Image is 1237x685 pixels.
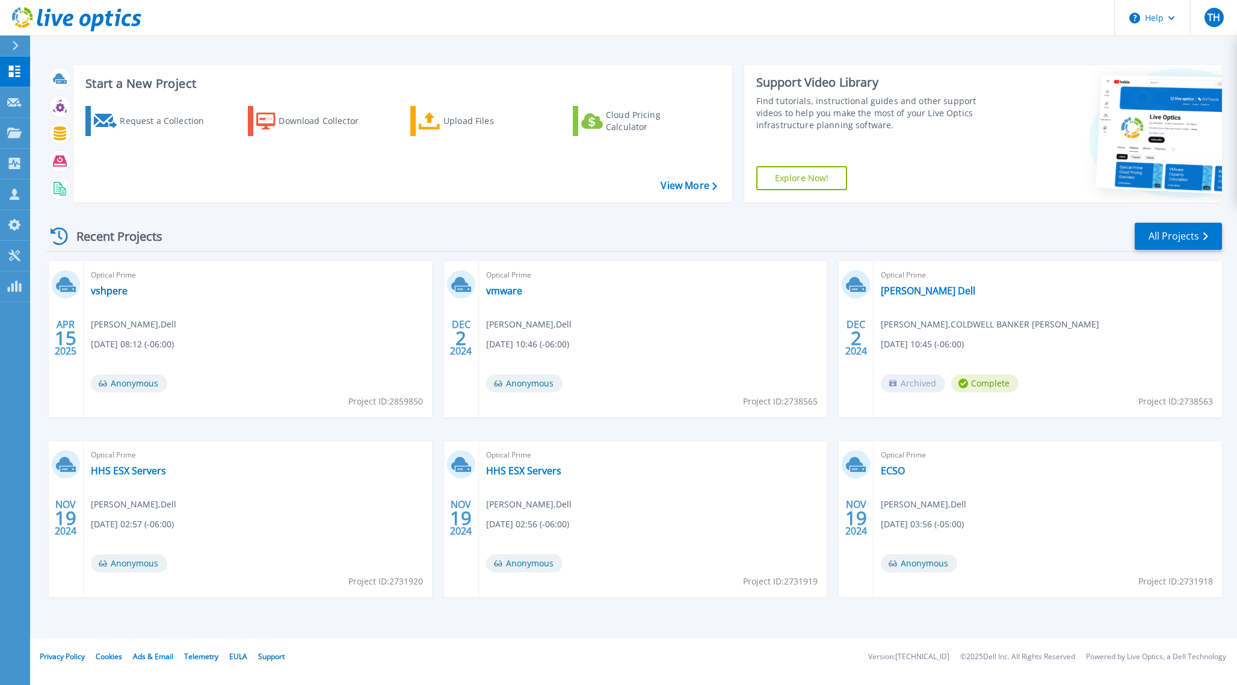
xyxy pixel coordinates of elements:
span: Anonymous [486,374,563,392]
span: [DATE] 10:46 (-06:00) [486,338,569,351]
div: Request a Collection [120,109,216,133]
span: 19 [55,513,76,523]
div: APR 2025 [54,316,77,360]
span: 2 [455,333,466,343]
div: DEC 2024 [845,316,868,360]
span: Optical Prime [486,268,820,282]
span: Optical Prime [91,268,425,282]
span: [DATE] 10:45 (-06:00) [881,338,964,351]
a: Ads & Email [133,651,173,662]
span: [PERSON_NAME] , Dell [881,498,966,511]
a: Privacy Policy [40,651,85,662]
span: Anonymous [91,554,167,572]
a: Request a Collection [85,106,220,136]
a: ECSO [881,465,905,477]
a: HHS ESX Servers [91,465,166,477]
a: vmware [486,285,522,297]
div: Upload Files [443,109,540,133]
div: Support Video Library [756,75,1001,90]
span: Optical Prime [91,448,425,462]
span: [DATE] 02:57 (-06:00) [91,518,174,531]
span: Anonymous [486,554,563,572]
span: Anonymous [91,374,167,392]
span: Project ID: 2731919 [743,575,818,588]
span: [DATE] 02:56 (-06:00) [486,518,569,531]
span: Project ID: 2738563 [1138,395,1213,408]
div: Find tutorials, instructional guides and other support videos to help you make the most of your L... [756,95,1001,131]
div: Cloud Pricing Calculator [606,109,702,133]
a: Cloud Pricing Calculator [573,106,707,136]
div: DEC 2024 [449,316,472,360]
a: EULA [229,651,247,662]
a: View More [661,180,717,191]
h3: Start a New Project [85,77,717,90]
span: 2 [851,333,862,343]
li: Version: [TECHNICAL_ID] [868,653,949,661]
a: HHS ESX Servers [486,465,561,477]
span: Project ID: 2738565 [743,395,818,408]
div: NOV 2024 [449,496,472,540]
a: vshpere [91,285,128,297]
div: Recent Projects [46,222,179,251]
a: [PERSON_NAME] Dell [881,285,975,297]
li: Powered by Live Optics, a Dell Technology [1086,653,1226,661]
span: 19 [450,513,472,523]
span: Project ID: 2731918 [1138,575,1213,588]
a: Upload Files [410,106,544,136]
span: Archived [881,374,945,392]
a: All Projects [1135,223,1222,250]
a: Download Collector [248,106,382,136]
a: Explore Now! [756,166,848,190]
span: Project ID: 2859850 [348,395,423,408]
span: Optical Prime [881,448,1215,462]
div: NOV 2024 [54,496,77,540]
div: NOV 2024 [845,496,868,540]
span: 15 [55,333,76,343]
span: [PERSON_NAME] , Dell [486,498,572,511]
span: Complete [951,374,1019,392]
a: Cookies [96,651,122,662]
span: Anonymous [881,554,957,572]
span: [PERSON_NAME] , Dell [486,318,572,331]
span: [PERSON_NAME] , Dell [91,498,176,511]
li: © 2025 Dell Inc. All Rights Reserved [960,653,1075,661]
span: [DATE] 03:56 (-05:00) [881,518,964,531]
span: TH [1208,13,1220,22]
div: Download Collector [279,109,375,133]
span: Optical Prime [881,268,1215,282]
span: 19 [845,513,867,523]
a: Telemetry [184,651,218,662]
span: [PERSON_NAME] , Dell [91,318,176,331]
span: Optical Prime [486,448,820,462]
span: Project ID: 2731920 [348,575,423,588]
span: [DATE] 08:12 (-06:00) [91,338,174,351]
a: Support [258,651,285,662]
span: [PERSON_NAME] , COLDWELL BANKER [PERSON_NAME] [881,318,1099,331]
